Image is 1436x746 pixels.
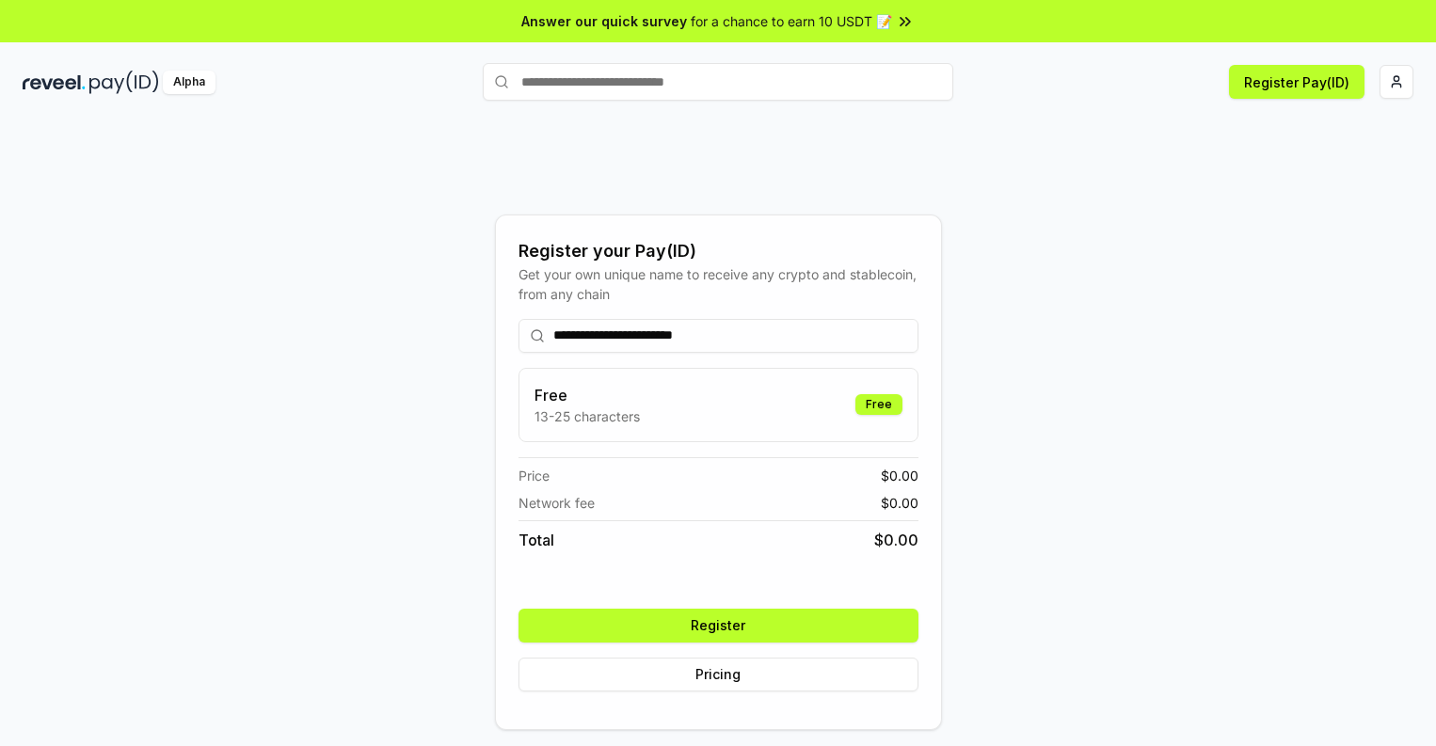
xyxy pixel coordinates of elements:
[519,264,918,304] div: Get your own unique name to receive any crypto and stablecoin, from any chain
[881,493,918,513] span: $ 0.00
[535,384,640,406] h3: Free
[519,658,918,691] button: Pricing
[519,466,550,485] span: Price
[519,493,595,513] span: Network fee
[881,466,918,485] span: $ 0.00
[521,11,687,31] span: Answer our quick survey
[535,406,640,426] p: 13-25 characters
[691,11,892,31] span: for a chance to earn 10 USDT 📝
[874,529,918,551] span: $ 0.00
[1229,65,1364,99] button: Register Pay(ID)
[163,71,215,94] div: Alpha
[519,529,554,551] span: Total
[519,609,918,643] button: Register
[855,394,902,415] div: Free
[23,71,86,94] img: reveel_dark
[89,71,159,94] img: pay_id
[519,238,918,264] div: Register your Pay(ID)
